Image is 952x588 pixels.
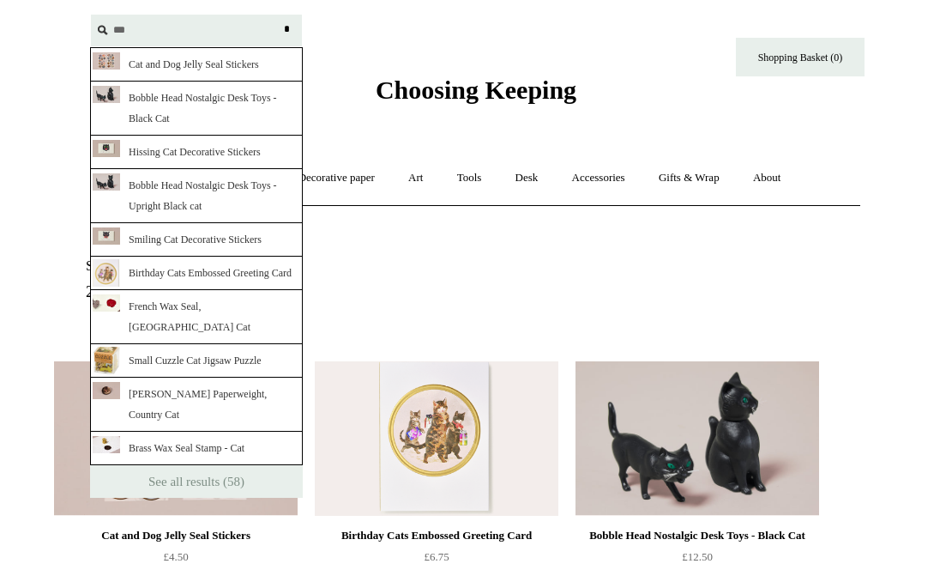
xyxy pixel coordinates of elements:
a: Birthday Cats Embossed Greeting Card [90,257,303,290]
h1: Search results for: [86,258,496,274]
img: eSEbK90FDX6cg27yqVsfNt3RLc5pL2dm30XslFXowa4_thumb.png [93,258,120,294]
img: CopyrightChoosingKeeping20210205CatStickerPack_thumb.jpg [93,140,120,157]
a: Cat and Dog Jelly Seal Stickers [90,47,303,82]
span: £6.75 [424,550,449,563]
a: Hissing Cat Decorative Stickers [90,136,303,169]
a: Choosing Keeping [376,89,576,101]
div: Bobble Head Nostalgic Desk Toys - Black Cat [580,525,815,546]
a: Bobble Head Nostalgic Desk Toys - Black Cat Bobble Head Nostalgic Desk Toys - Black Cat [575,361,819,516]
img: Bobble Head Nostalgic Desk Toys - Black Cat [575,361,819,516]
img: Birthday Cats Embossed Greeting Card [315,361,558,516]
a: Bobble Head Nostalgic Desk Toys - Black Cat [90,82,303,136]
img: Cat and Dog Jelly Seal Stickers [54,361,298,516]
a: Accessories [557,155,641,201]
div: Cat and Dog Jelly Seal Stickers [58,525,293,546]
img: CopyrightChoosingKeeping20230301BS1831518317DT_a5e3590f-92b9-483f-a03f-112e667d59c2_thumb.jpg [93,173,120,191]
a: Shopping Basket (0) [736,38,865,76]
span: Choosing Keeping [376,76,576,104]
span: £12.50 [682,550,713,563]
a: [PERSON_NAME] Paperweight, Country Cat [90,378,303,432]
a: Birthday Cats Embossed Greeting Card Birthday Cats Embossed Greeting Card [315,361,558,516]
h5: 29 results [86,282,496,302]
a: French Wax Seal, [GEOGRAPHIC_DATA] Cat [90,290,303,344]
a: Tools [442,155,497,201]
div: Birthday Cats Embossed Greeting Card [319,525,554,546]
img: Copyright_Choosing_Keeping_20180322_BS_12409_RT_detail_thumb.jpg [93,294,120,312]
img: CopyrightChoosingKepeingBSMarch20221705717058RT_thumb.jpg [93,52,120,70]
a: Small Cuzzle Cat Jigsaw Puzzle [90,344,303,378]
a: Brass Wax Seal Stamp - Cat [90,432,303,465]
span: £4.50 [163,550,188,563]
a: About [738,155,797,201]
a: Bobble Head Nostalgic Desk Toys - Upright Black cat [90,169,303,223]
a: Gifts & Wrap [643,155,735,201]
a: See all results (58) [90,465,303,498]
a: Art [393,155,438,201]
img: 1pTH0Q4jPJ3OogSwJtTx1zQvQZnT5sugdJvR0dvK1B0_thumb.png [93,345,120,376]
a: Decorative paper [283,155,390,201]
img: CopyrightChoosingKeeping-20210615-BS-12681_1f3e2a95-8a3b-4b52-9ae1-1811b1071f0b_thumb.jpg [93,382,120,399]
img: CopyrightChoosingKeeping20210205CatWithBowLabels_thumb.jpg [93,227,120,245]
img: CopyrightChoosingKeeping202307BS18724RT_thumb.jpg [93,436,120,453]
a: Cat and Dog Jelly Seal Stickers Cat and Dog Jelly Seal Stickers [54,361,298,516]
a: Smiling Cat Decorative Stickers [90,223,303,257]
img: CopyrightChoosingKeeping20230301BS1831518317RT_thumb.jpg [93,86,120,103]
a: Desk [500,155,554,201]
